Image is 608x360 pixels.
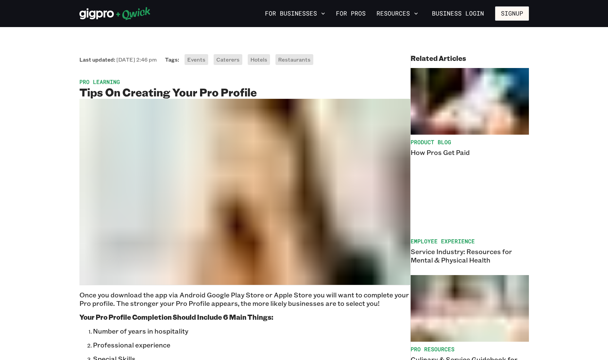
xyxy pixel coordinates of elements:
p: Professional experience [93,341,410,349]
button: For Businesses [262,8,328,19]
span: Hotels [250,56,267,63]
span: Caterers [216,56,240,63]
span: Last updated: [79,56,157,63]
a: Employee ExperienceService Industry: Resources for Mental & Physical Health [411,167,529,265]
span: Pro Resources [411,346,529,353]
p: Once you download the app via Android Google Play Store or Apple Store you will want to complete ... [79,291,410,308]
span: Events [187,56,205,63]
p: How Pros Get Paid [411,148,529,157]
h3: Your Pro Profile Completion Should Include 6 Main Things: [79,313,410,321]
h4: Related Articles [411,54,529,63]
span: Tags: [165,56,179,63]
button: Signup [495,6,529,21]
span: Pro Learning [79,78,410,85]
p: Number of years in hospitality [93,327,410,335]
span: Product Blog [411,139,529,145]
span: Restaurants [278,56,311,63]
button: Resources [374,8,421,19]
a: For Pros [333,8,368,19]
a: Business Login [426,6,490,21]
a: Product BlogHow Pros Get Paid [411,68,529,157]
p: Service Industry: Resources for Mental & Physical Health [411,247,529,264]
span: [DATE] 2:46 pm [116,56,157,63]
h2: Tips On Creating Your Pro Profile [79,85,410,99]
span: Employee Experience [411,238,529,245]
